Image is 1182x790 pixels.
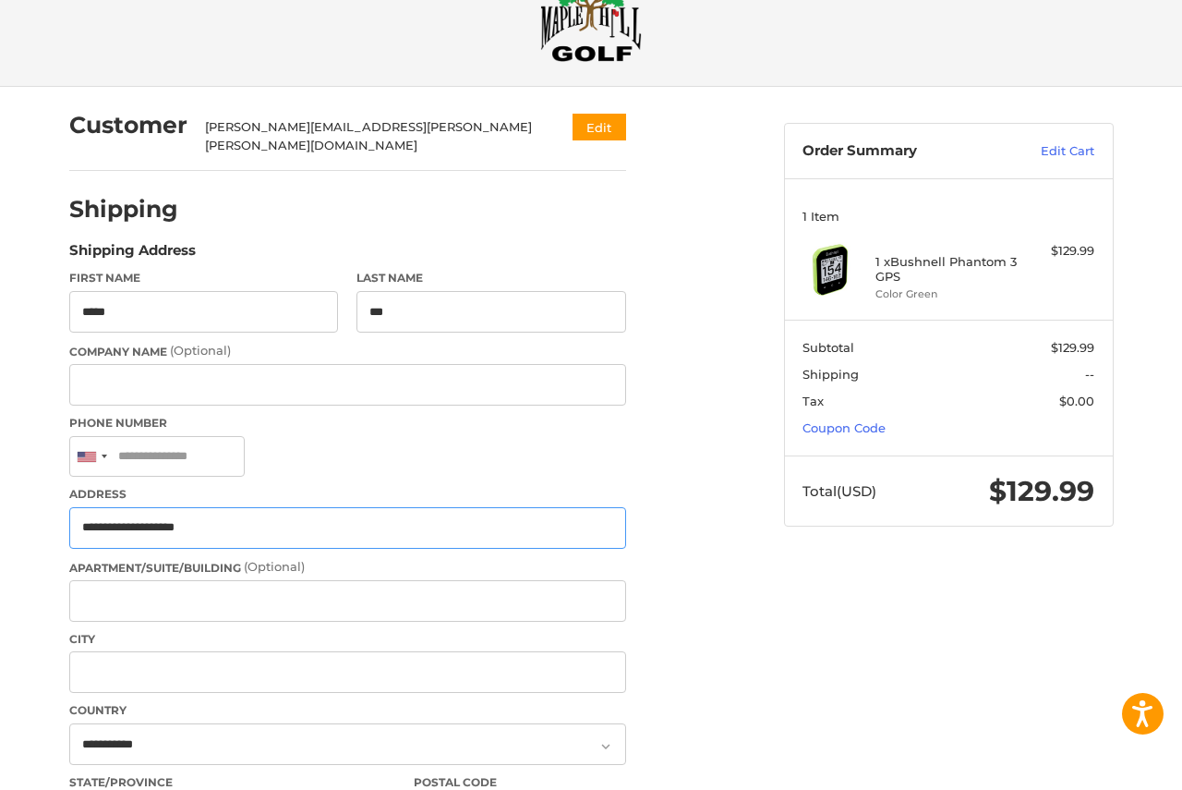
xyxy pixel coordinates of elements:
label: First Name [69,270,339,286]
li: Color Green [875,286,1017,302]
label: Last Name [356,270,626,286]
legend: Shipping Address [69,240,196,270]
h3: 1 Item [802,209,1094,224]
small: (Optional) [170,343,231,358]
span: $0.00 [1059,394,1094,408]
span: $129.99 [1051,340,1094,355]
span: Tax [802,394,824,408]
div: [PERSON_NAME][EMAIL_ADDRESS][PERSON_NAME][PERSON_NAME][DOMAIN_NAME] [205,118,537,154]
span: Subtotal [802,340,854,355]
label: Country [69,702,626,719]
label: Company Name [69,342,626,360]
span: -- [1085,367,1094,382]
label: Address [69,486,626,503]
div: United States: +1 [70,437,113,477]
a: Coupon Code [802,420,886,435]
h2: Shipping [69,195,178,224]
span: $129.99 [989,474,1094,508]
span: Shipping [802,367,859,382]
div: $129.99 [1021,242,1094,261]
h2: Customer [69,111,187,140]
label: City [69,631,626,648]
h4: 1 x Bushnell Phantom 3 GPS [875,254,1017,285]
a: Edit Cart [1001,142,1094,161]
label: Apartment/Suite/Building [69,558,626,577]
label: Phone Number [69,415,626,431]
button: Edit [573,114,626,140]
h3: Order Summary [802,142,1001,161]
small: (Optional) [244,559,305,574]
span: Total (USD) [802,482,876,500]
